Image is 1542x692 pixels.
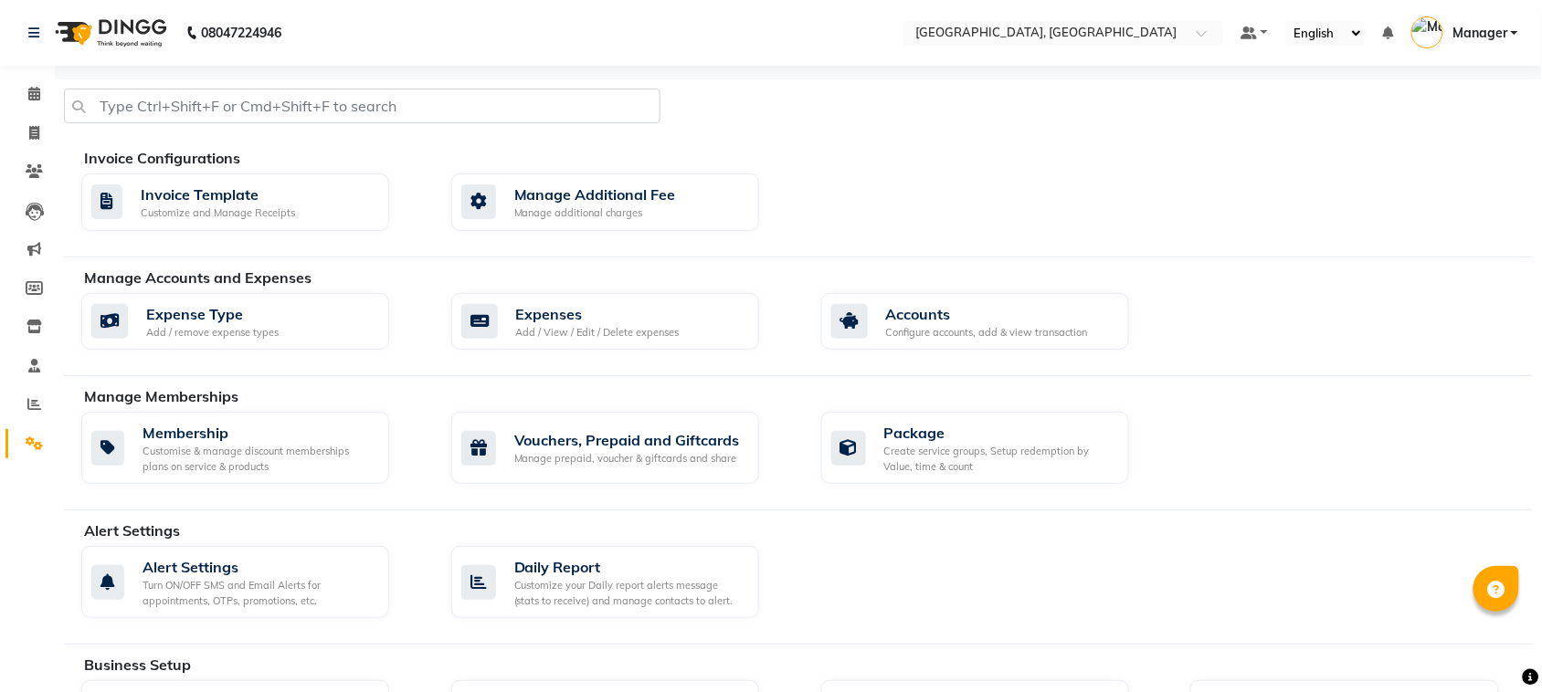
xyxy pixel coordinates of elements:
[143,444,375,474] div: Customise & manage discount memberships plans on service & products
[146,303,279,325] div: Expense Type
[451,546,794,618] a: Daily ReportCustomize your Daily report alerts message (stats to receive) and manage contacts to ...
[143,556,375,578] div: Alert Settings
[516,325,680,341] div: Add / View / Edit / Delete expenses
[821,293,1164,351] a: AccountsConfigure accounts, add & view transaction
[141,205,295,221] div: Customize and Manage Receipts
[81,412,424,484] a: MembershipCustomise & manage discount memberships plans on service & products
[451,173,794,231] a: Manage Additional FeeManage additional charges
[1411,16,1443,48] img: Manager
[143,578,375,608] div: Turn ON/OFF SMS and Email Alerts for appointments, OTPs, promotions, etc.
[451,293,794,351] a: ExpensesAdd / View / Edit / Delete expenses
[141,183,295,205] div: Invoice Template
[81,546,424,618] a: Alert SettingsTurn ON/OFF SMS and Email Alerts for appointments, OTPs, promotions, etc.
[884,444,1114,474] div: Create service groups, Setup redemption by Value, time & count
[821,412,1164,484] a: PackageCreate service groups, Setup redemption by Value, time & count
[514,205,676,221] div: Manage additional charges
[514,429,740,451] div: Vouchers, Prepaid and Giftcards
[514,578,745,608] div: Customize your Daily report alerts message (stats to receive) and manage contacts to alert.
[81,173,424,231] a: Invoice TemplateCustomize and Manage Receipts
[451,412,794,484] a: Vouchers, Prepaid and GiftcardsManage prepaid, voucher & giftcards and share
[516,303,680,325] div: Expenses
[201,7,281,58] b: 08047224946
[514,183,676,205] div: Manage Additional Fee
[64,89,660,123] input: Type Ctrl+Shift+F or Cmd+Shift+F to search
[47,7,172,58] img: logo
[1452,24,1507,43] span: Manager
[143,422,375,444] div: Membership
[514,451,740,467] div: Manage prepaid, voucher & giftcards and share
[81,293,424,351] a: Expense TypeAdd / remove expense types
[886,303,1088,325] div: Accounts
[514,556,745,578] div: Daily Report
[886,325,1088,341] div: Configure accounts, add & view transaction
[884,422,1114,444] div: Package
[146,325,279,341] div: Add / remove expense types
